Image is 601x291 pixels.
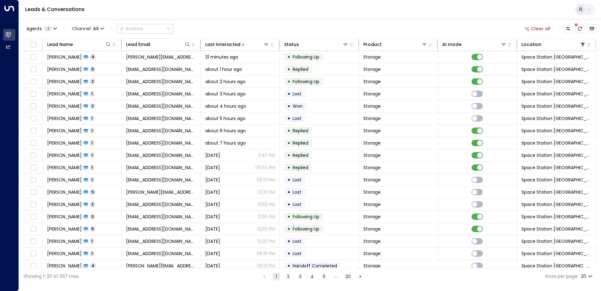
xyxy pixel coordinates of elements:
[363,128,381,134] span: Storage
[90,226,96,231] span: 5
[521,66,592,72] span: Space Station Doncaster
[257,250,275,257] p: 06:19 PM
[521,115,592,122] span: Space Station Doncaster
[24,24,59,33] button: Agents1
[47,250,82,257] span: Sean Philip
[287,236,290,247] div: •
[126,250,196,257] span: seanweedon@icloud.co.uk
[205,66,242,72] span: about 1 hour ago
[256,164,275,171] p: 06:50 PM
[126,238,196,244] span: phcauch@yahoo.com
[205,41,240,48] div: Last Interacted
[293,250,301,257] span: Lost
[332,273,340,280] div: …
[363,66,381,72] span: Storage
[126,66,196,72] span: tashamyrie10@gmail.com
[521,214,592,220] span: Space Station Doncaster
[205,226,220,232] span: Yesterday
[24,273,79,280] div: Showing 1-20 of 397 rows
[293,103,303,109] span: Won
[126,91,196,97] span: gazbuckley96@hotmail.co.uk
[287,211,290,222] div: •
[442,41,506,48] div: AI mode
[344,273,352,280] button: Go to page 20
[363,226,381,232] span: Storage
[126,226,196,232] span: liamharrington58@yahoo.com
[521,201,592,208] span: Space Station Doncaster
[287,125,290,136] div: •
[126,263,196,269] span: flynn.andrew@sky.com
[29,127,37,135] span: Toggle select row
[29,102,37,110] span: Toggle select row
[205,103,246,109] span: about 4 hours ago
[581,272,594,281] div: 20
[29,262,37,270] span: Toggle select row
[284,41,348,48] div: Status
[29,66,37,73] span: Toggle select row
[363,214,381,220] span: Storage
[126,140,196,146] span: gaz8630@live.co.uk
[273,273,280,280] button: page 1
[363,140,381,146] span: Storage
[120,26,143,31] div: Actions
[47,263,82,269] span: Andy Flynn
[522,24,553,33] button: Clear all
[363,78,381,85] span: Storage
[47,128,82,134] span: Lauren Callaghan
[287,150,290,161] div: •
[29,151,37,159] span: Toggle select row
[29,213,37,221] span: Toggle select row
[47,78,82,85] span: Michael Simpson
[293,91,301,97] span: Lost
[90,91,94,96] span: 1
[293,226,319,232] span: Following Up
[293,152,308,158] span: Replied
[363,164,381,171] span: Storage
[93,26,99,31] span: All
[521,263,592,269] span: Space Station Doncaster
[205,189,220,195] span: Yesterday
[587,24,596,33] button: Archived Leads
[287,199,290,210] div: •
[521,164,592,171] span: Space Station Doncaster
[521,226,592,232] span: Space Station Doncaster
[287,224,290,234] div: •
[258,152,275,158] p: 11:40 PM
[29,250,37,258] span: Toggle select row
[47,41,73,48] div: Lead Name
[117,24,174,33] button: Actions
[363,41,382,48] div: Product
[29,78,37,86] span: Toggle select row
[126,78,196,85] span: mikeasimpson2000@gmail.com
[293,201,301,208] span: Lost
[126,214,196,220] span: jackiesmith236@ymail.com
[363,41,427,48] div: Product
[90,189,96,195] span: 5
[521,41,586,48] div: Location
[287,248,290,259] div: •
[90,165,94,170] span: 1
[287,162,290,173] div: •
[47,238,82,244] span: Paul Cauch
[205,263,220,269] span: Sep 20, 2025
[29,90,37,98] span: Toggle select row
[257,201,275,208] p: 12:59 PM
[44,26,52,31] span: 1
[287,113,290,124] div: •
[363,115,381,122] span: Storage
[126,41,150,48] div: Lead Email
[126,128,196,134] span: 82laurencallaghan@gmail.com
[90,202,95,207] span: 2
[90,152,94,158] span: 1
[90,79,95,84] span: 2
[126,201,196,208] span: browntm70@aol.com
[90,66,96,72] span: 5
[205,128,246,134] span: about 6 hours ago
[205,91,245,97] span: about 3 hours ago
[205,177,220,183] span: Yesterday
[126,41,190,48] div: Lead Email
[257,226,275,232] p: 12:50 PM
[293,263,337,269] span: Handoff Completed
[564,24,572,33] button: Customize
[90,128,94,133] span: 1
